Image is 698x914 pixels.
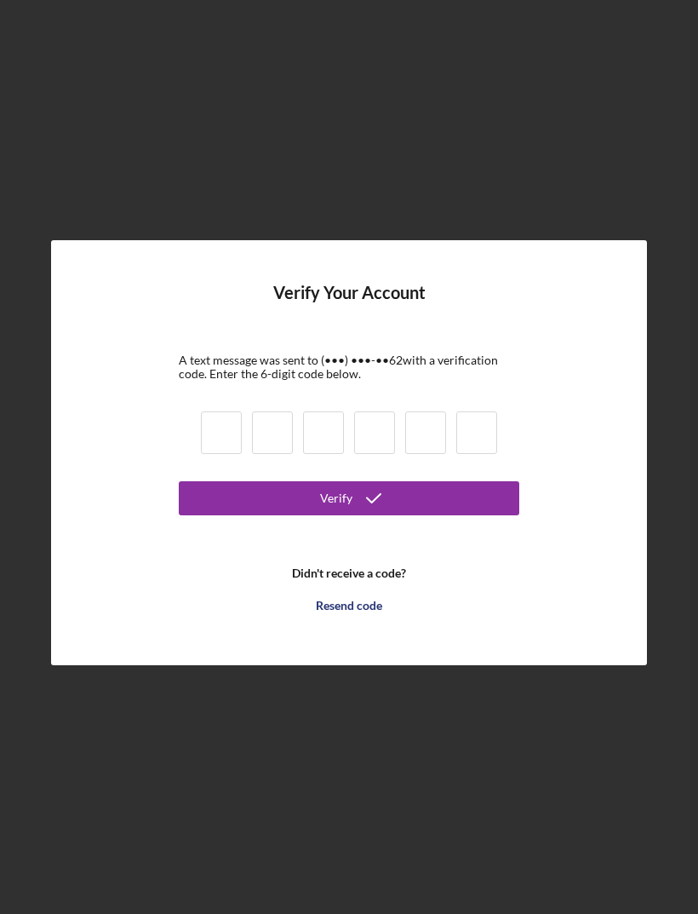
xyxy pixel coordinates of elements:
[273,283,426,328] h4: Verify Your Account
[179,354,519,381] div: A text message was sent to (•••) •••-•• 62 with a verification code. Enter the 6-digit code below.
[179,589,519,623] button: Resend code
[292,566,406,580] b: Didn't receive a code?
[320,481,352,515] div: Verify
[179,481,519,515] button: Verify
[316,589,382,623] div: Resend code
